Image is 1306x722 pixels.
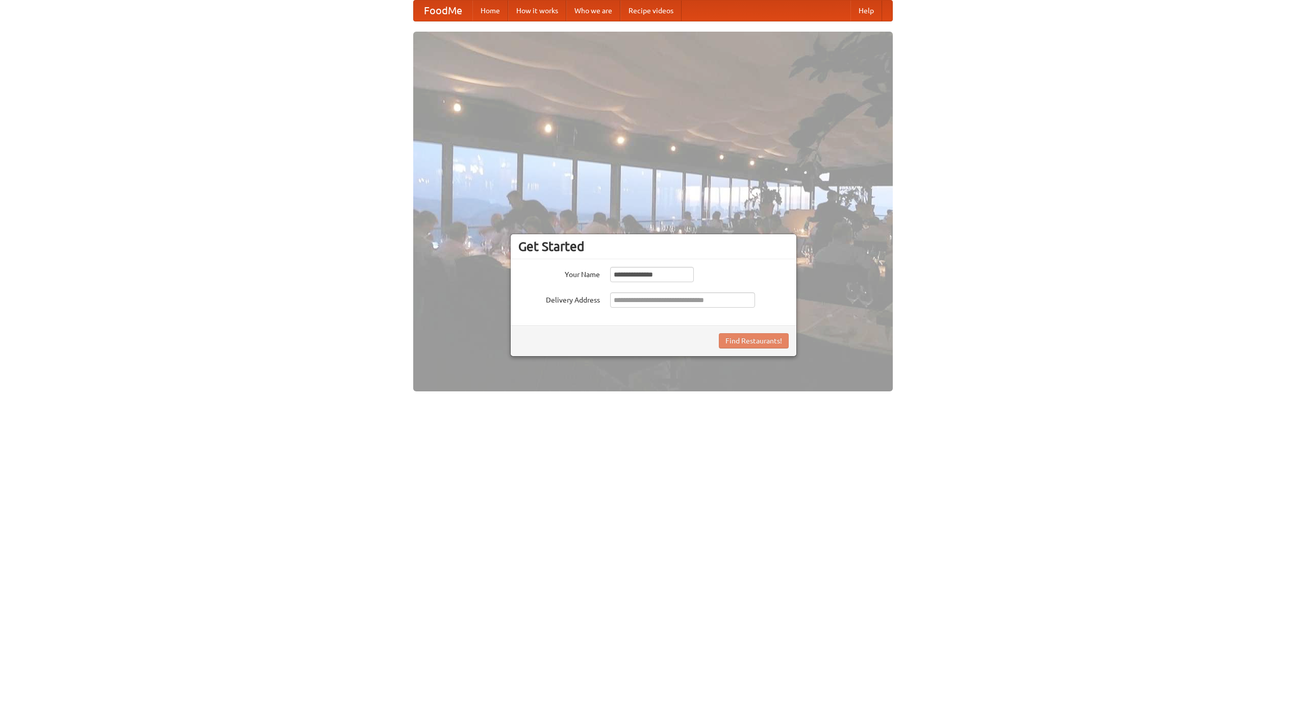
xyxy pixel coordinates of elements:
a: FoodMe [414,1,472,21]
button: Find Restaurants! [719,333,789,348]
label: Your Name [518,267,600,280]
a: Recipe videos [620,1,682,21]
a: Home [472,1,508,21]
h3: Get Started [518,239,789,254]
a: Who we are [566,1,620,21]
a: Help [850,1,882,21]
label: Delivery Address [518,292,600,305]
a: How it works [508,1,566,21]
